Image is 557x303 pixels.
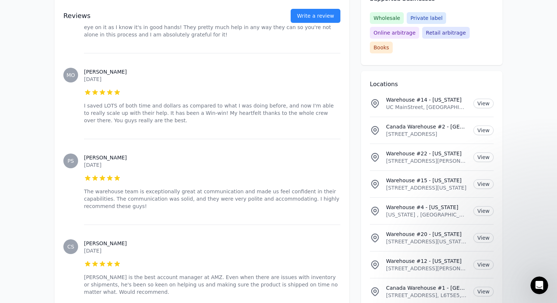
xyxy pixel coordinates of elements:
[84,274,340,296] p: [PERSON_NAME] is the best account manager at AMZ. Even when there are issues with inventory or sh...
[386,230,467,238] p: Warehouse #20 - [US_STATE]
[473,260,494,269] a: View
[84,76,101,82] time: [DATE]
[386,96,467,103] p: Warehouse #14 - [US_STATE]
[473,99,494,108] a: View
[386,177,467,184] p: Warehouse #15 - [US_STATE]
[84,68,340,75] h3: [PERSON_NAME]
[386,265,467,272] p: [STREET_ADDRESS][PERSON_NAME][US_STATE]
[370,12,404,24] span: Wholesale
[84,162,101,168] time: [DATE]
[84,240,340,247] h3: [PERSON_NAME]
[386,204,467,211] p: Warehouse #4 - [US_STATE]
[291,9,340,23] a: Write a review
[473,287,494,296] a: View
[530,276,548,294] iframe: Intercom live chat
[66,73,75,78] span: MO
[386,211,467,218] p: [US_STATE] , [GEOGRAPHIC_DATA]
[386,284,467,292] p: Canada Warehouse #1 - [GEOGRAPHIC_DATA]
[370,27,419,39] span: Online arbitrage
[386,238,467,245] p: [STREET_ADDRESS][US_STATE][US_STATE]
[473,233,494,243] a: View
[84,154,340,161] h3: [PERSON_NAME]
[386,257,467,265] p: Warehouse #12 - [US_STATE]
[473,179,494,189] a: View
[473,126,494,135] a: View
[63,11,267,21] h2: Reviews
[386,130,467,138] p: [STREET_ADDRESS]
[67,158,74,163] span: PS
[370,42,393,53] span: Books
[67,244,74,249] span: CS
[386,157,467,165] p: [STREET_ADDRESS][PERSON_NAME][US_STATE]
[386,292,467,299] p: [STREET_ADDRESS], L6T5E5, [GEOGRAPHIC_DATA]
[84,188,340,210] p: The warehouse team is exceptionally great at communication and made us feel confident in their ca...
[407,12,446,24] span: Private label
[370,80,494,89] h2: Locations
[473,152,494,162] a: View
[84,248,101,254] time: [DATE]
[386,103,467,111] p: UC MainStreet, [GEOGRAPHIC_DATA], [GEOGRAPHIC_DATA], [US_STATE][GEOGRAPHIC_DATA], [GEOGRAPHIC_DATA]
[473,206,494,216] a: View
[386,123,467,130] p: Canada Warehouse #2 - [GEOGRAPHIC_DATA]
[422,27,469,39] span: Retail arbitrage
[386,150,467,157] p: Warehouse #22 - [US_STATE]
[84,102,340,124] p: I saved LOTS of both time and dollars as compared to what I was doing before, and now I'm able to...
[386,184,467,191] p: [STREET_ADDRESS][US_STATE]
